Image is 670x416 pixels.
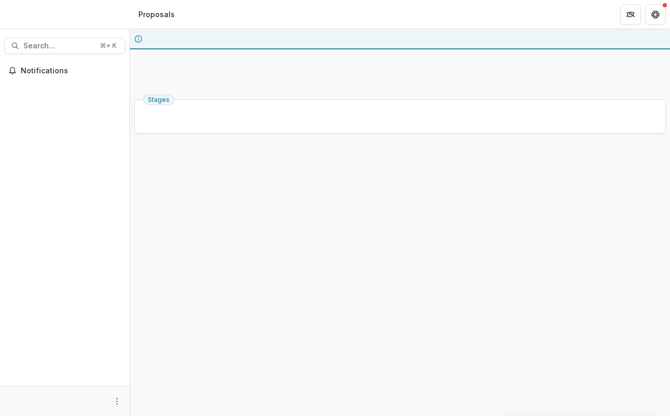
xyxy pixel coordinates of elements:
span: Stages [148,96,170,103]
button: Notifications [4,62,125,79]
button: Search... [4,37,125,54]
div: Proposals [138,9,175,20]
button: Get Help [645,4,666,25]
button: Partners [620,4,641,25]
nav: breadcrumb [134,7,179,22]
span: Notifications [21,67,121,75]
span: Search... [23,42,94,50]
div: ⌘ + K [98,40,119,51]
button: More [111,395,123,408]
